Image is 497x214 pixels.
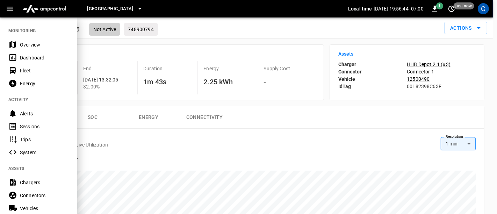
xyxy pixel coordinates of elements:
[20,205,69,212] div: Vehicles
[20,41,69,48] div: Overview
[20,179,69,186] div: Chargers
[478,3,489,14] div: profile-icon
[20,2,69,15] img: ampcontrol.io logo
[20,149,69,156] div: System
[454,2,474,9] span: just now
[20,54,69,61] div: Dashboard
[20,80,69,87] div: Energy
[348,5,372,12] p: Local time
[20,136,69,143] div: Trips
[20,110,69,117] div: Alerts
[436,2,443,9] span: 1
[87,5,133,13] span: [GEOGRAPHIC_DATA]
[20,123,69,130] div: Sessions
[20,67,69,74] div: Fleet
[374,5,424,12] p: [DATE] 19:56:44 -07:00
[20,192,69,199] div: Connectors
[446,3,457,14] button: set refresh interval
